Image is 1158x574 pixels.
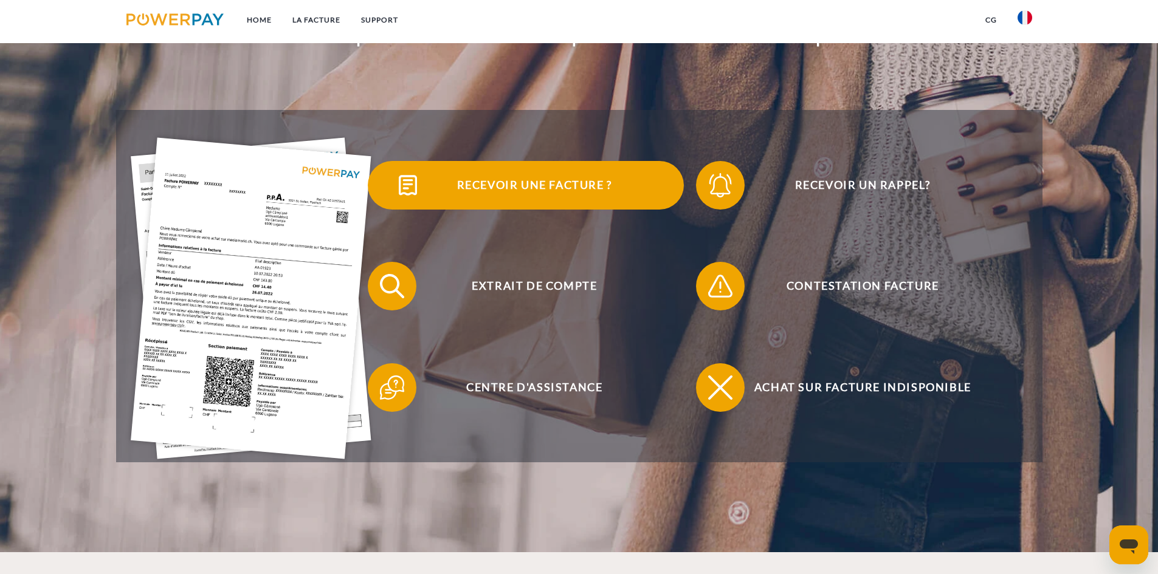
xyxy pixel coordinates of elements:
[696,161,1012,210] button: Recevoir un rappel?
[368,363,684,412] button: Centre d'assistance
[368,262,684,310] button: Extrait de compte
[236,9,282,31] a: Home
[1018,10,1032,25] img: fr
[282,9,351,31] a: LA FACTURE
[696,262,1012,310] button: Contestation Facture
[385,161,683,210] span: Recevoir une facture ?
[368,161,684,210] button: Recevoir une facture ?
[385,363,683,412] span: Centre d'assistance
[377,271,407,301] img: qb_search.svg
[705,372,736,403] img: qb_close.svg
[393,170,423,200] img: qb_bill.svg
[975,9,1007,31] a: CG
[714,161,1012,210] span: Recevoir un rappel?
[1109,525,1148,564] iframe: Bouton de lancement de la fenêtre de messagerie
[714,262,1012,310] span: Contestation Facture
[705,170,736,200] img: qb_bell.svg
[696,363,1012,412] button: Achat sur facture indisponible
[714,363,1012,412] span: Achat sur facture indisponible
[705,271,736,301] img: qb_warning.svg
[377,372,407,403] img: qb_help.svg
[126,13,224,26] img: logo-powerpay.svg
[351,9,408,31] a: Support
[131,138,371,459] img: single_invoice_powerpay_fr.jpg
[385,262,683,310] span: Extrait de compte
